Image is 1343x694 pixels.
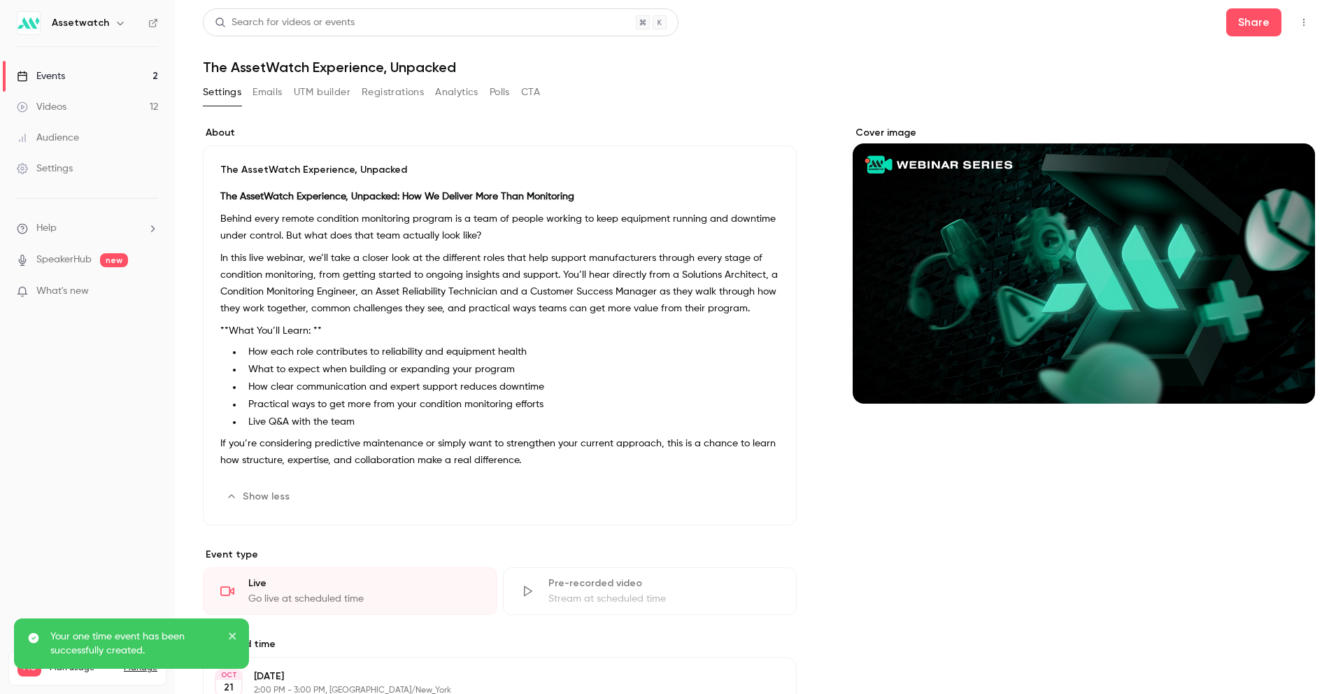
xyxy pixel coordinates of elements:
[435,81,478,104] button: Analytics
[490,81,510,104] button: Polls
[17,12,40,34] img: Assetwatch
[50,630,218,658] p: Your one time event has been successfully created.
[243,397,779,412] li: Practical ways to get more from your condition monitoring efforts
[248,576,480,590] div: Live
[220,323,779,339] p: **What You’ll Learn: **
[17,221,158,236] li: help-dropdown-opener
[17,162,73,176] div: Settings
[220,192,574,201] strong: The AssetWatch Experience, Unpacked: How We Deliver More Than Monitoring
[203,637,797,651] label: Date and time
[220,163,779,177] p: The AssetWatch Experience, Unpacked
[220,435,779,469] p: If you’re considering predictive maintenance or simply want to strengthen your current approach, ...
[521,81,540,104] button: CTA
[17,131,79,145] div: Audience
[203,567,497,615] div: LiveGo live at scheduled time
[220,250,779,317] p: In this live webinar, we’ll take a closer look at the different roles that help support manufactu...
[243,362,779,377] li: What to expect when building or expanding your program
[248,592,480,606] div: Go live at scheduled time
[853,126,1315,140] label: Cover image
[228,630,238,646] button: close
[362,81,424,104] button: Registrations
[253,81,282,104] button: Emails
[203,126,797,140] label: About
[36,253,92,267] a: SpeakerHub
[1226,8,1281,36] button: Share
[294,81,350,104] button: UTM builder
[853,126,1315,404] section: Cover image
[100,253,128,267] span: new
[52,16,109,30] h6: Assetwatch
[548,576,780,590] div: Pre-recorded video
[220,211,779,244] p: Behind every remote condition monitoring program is a team of people working to keep equipment ru...
[503,567,797,615] div: Pre-recorded videoStream at scheduled time
[17,69,65,83] div: Events
[243,380,779,395] li: How clear communication and expert support reduces downtime
[17,100,66,114] div: Videos
[548,592,780,606] div: Stream at scheduled time
[243,345,779,360] li: How each role contributes to reliability and equipment health
[215,15,355,30] div: Search for videos or events
[203,548,797,562] p: Event type
[203,59,1315,76] h1: The AssetWatch Experience, Unpacked
[36,284,89,299] span: What's new
[36,221,57,236] span: Help
[254,670,723,684] p: [DATE]
[203,81,241,104] button: Settings
[220,486,298,508] button: Show less
[243,415,779,430] li: Live Q&A with the team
